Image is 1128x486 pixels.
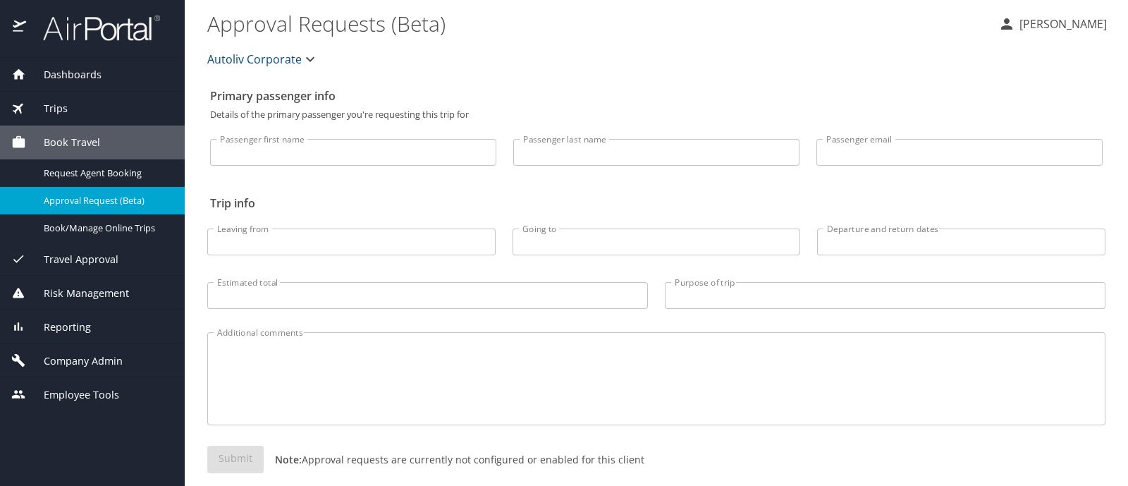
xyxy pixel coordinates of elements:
[26,252,118,267] span: Travel Approval
[44,194,168,207] span: Approval Request (Beta)
[26,101,68,116] span: Trips
[264,452,644,467] p: Approval requests are currently not configured or enabled for this client
[26,387,119,403] span: Employee Tools
[210,110,1103,119] p: Details of the primary passenger you're requesting this trip for
[202,45,324,73] button: Autoliv Corporate
[210,192,1103,214] h2: Trip info
[207,49,302,69] span: Autoliv Corporate
[44,166,168,180] span: Request Agent Booking
[993,11,1112,37] button: [PERSON_NAME]
[44,221,168,235] span: Book/Manage Online Trips
[1015,16,1107,32] p: [PERSON_NAME]
[26,353,123,369] span: Company Admin
[26,286,129,301] span: Risk Management
[13,14,27,42] img: icon-airportal.png
[26,67,102,83] span: Dashboards
[26,135,100,150] span: Book Travel
[26,320,91,335] span: Reporting
[27,14,160,42] img: airportal-logo.png
[275,453,302,466] strong: Note:
[210,85,1103,107] h2: Primary passenger info
[207,1,987,45] h1: Approval Requests (Beta)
